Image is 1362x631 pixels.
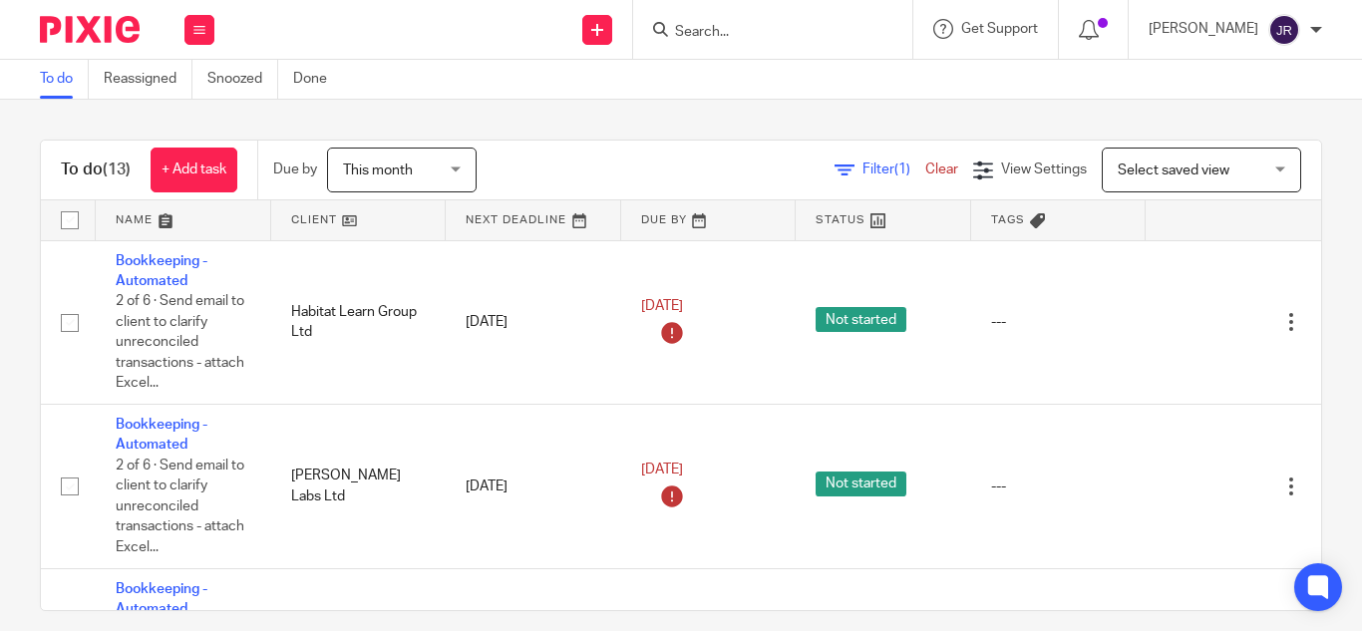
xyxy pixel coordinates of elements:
td: Habitat Learn Group Ltd [271,240,447,405]
div: --- [991,312,1127,332]
a: Done [293,60,342,99]
span: (13) [103,161,131,177]
span: Tags [991,214,1025,225]
span: Select saved view [1118,163,1229,177]
a: + Add task [151,148,237,192]
div: --- [991,476,1127,496]
span: 2 of 6 · Send email to client to clarify unreconciled transactions - attach Excel... [116,294,244,390]
p: [PERSON_NAME] [1149,19,1258,39]
span: (1) [894,162,910,176]
span: Get Support [961,22,1038,36]
a: To do [40,60,89,99]
span: View Settings [1001,162,1087,176]
span: Not started [816,472,906,496]
img: svg%3E [1268,14,1300,46]
a: Clear [925,162,958,176]
td: [PERSON_NAME] Labs Ltd [271,405,447,569]
a: Bookkeeping - Automated [116,254,207,288]
span: [DATE] [641,299,683,313]
span: This month [343,163,413,177]
span: [DATE] [641,464,683,477]
a: Bookkeeping - Automated [116,418,207,452]
a: Snoozed [207,60,278,99]
td: [DATE] [446,405,621,569]
td: [DATE] [446,240,621,405]
p: Due by [273,159,317,179]
a: Bookkeeping - Automated [116,582,207,616]
span: Not started [816,307,906,332]
span: 2 of 6 · Send email to client to clarify unreconciled transactions - attach Excel... [116,459,244,554]
img: Pixie [40,16,140,43]
input: Search [673,24,852,42]
a: Reassigned [104,60,192,99]
span: Filter [862,162,925,176]
h1: To do [61,159,131,180]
